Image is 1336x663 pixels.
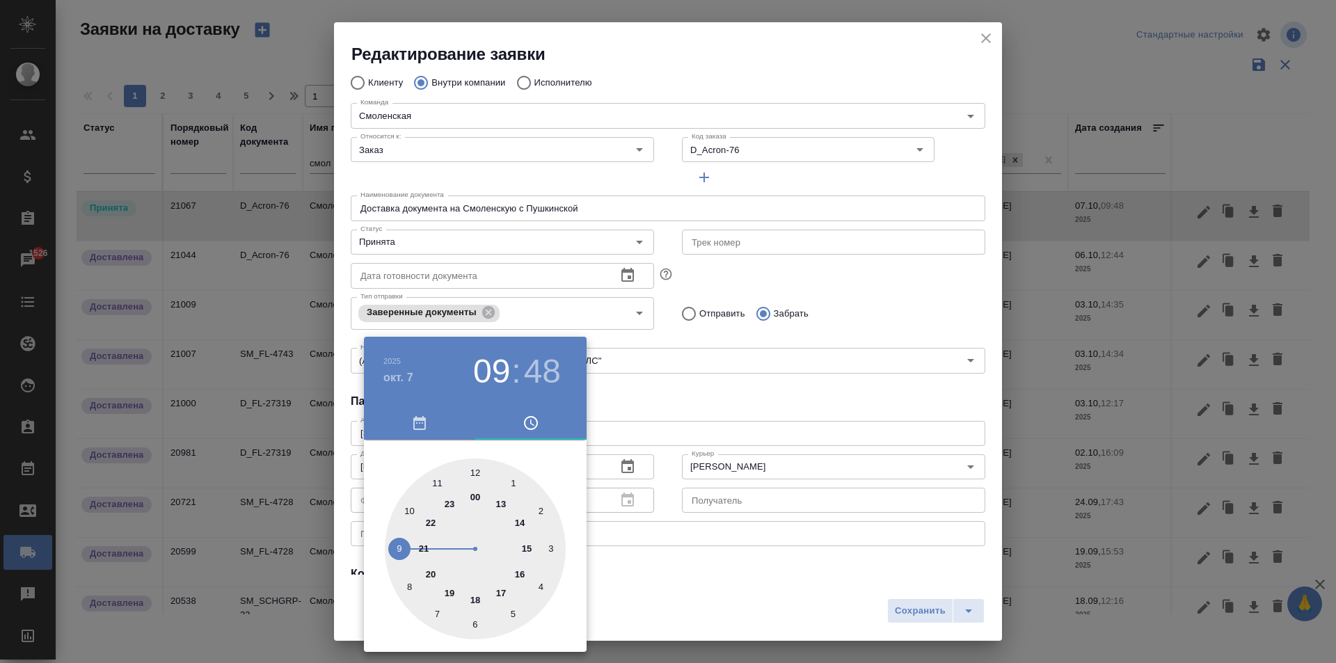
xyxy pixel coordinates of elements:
[473,352,510,391] button: 09
[524,352,561,391] button: 48
[383,357,401,365] button: 2025
[383,369,413,386] button: окт. 7
[511,352,520,391] h3: :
